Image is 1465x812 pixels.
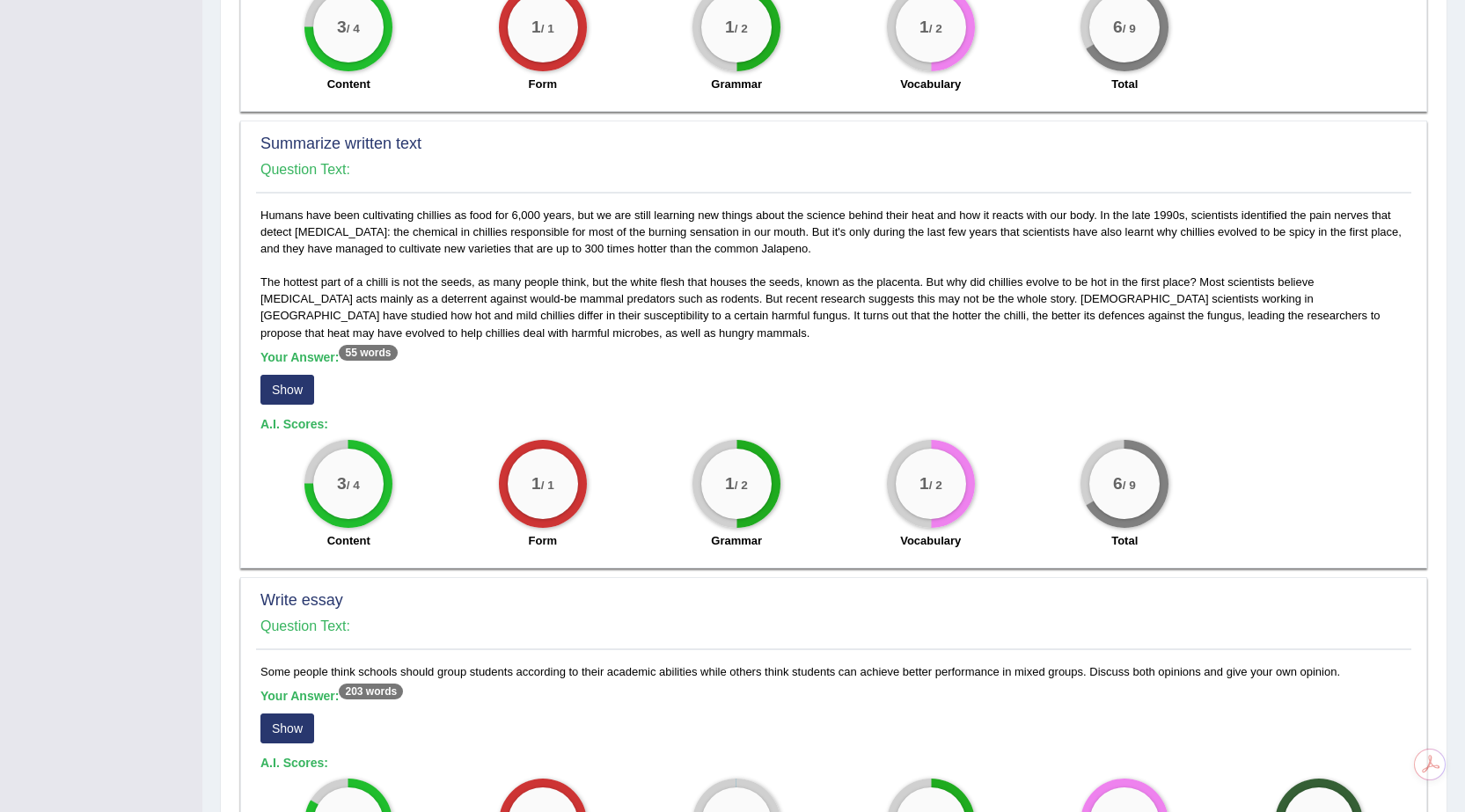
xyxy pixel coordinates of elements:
h4: Question Text: [260,162,1407,178]
small: / 4 [347,479,360,492]
small: / 2 [929,23,942,36]
small: / 1 [541,479,554,492]
button: Show [260,713,314,743]
label: Form [529,532,558,549]
small: / 2 [929,479,942,492]
label: Total [1111,76,1138,92]
label: Vocabulary [900,532,961,549]
label: Content [327,76,370,92]
small: / 9 [1123,479,1136,492]
div: Humans have been cultivating chillies as food for 6,000 years, but we are still learning new thin... [256,207,1411,559]
h2: Write essay [260,592,1407,610]
big: 1 [531,18,541,37]
small: / 9 [1123,23,1136,36]
big: 6 [1113,474,1123,494]
label: Total [1111,532,1138,549]
label: Grammar [711,76,762,92]
b: Your Answer: [260,689,403,703]
big: 1 [725,18,735,37]
sup: 55 words [339,345,397,361]
big: 1 [919,474,929,494]
big: 1 [725,474,735,494]
small: / 2 [735,23,748,36]
label: Form [529,76,558,92]
big: 1 [531,474,541,494]
b: A.I. Scores: [260,417,328,431]
big: 6 [1113,18,1123,37]
label: Grammar [711,532,762,549]
label: Content [327,532,370,549]
sup: 203 words [339,684,403,699]
big: 3 [337,474,347,494]
big: 3 [337,18,347,37]
label: Vocabulary [900,76,961,92]
h2: Summarize written text [260,135,1407,153]
small: / 1 [541,23,554,36]
b: Your Answer: [260,350,398,364]
small: / 4 [347,23,360,36]
h4: Question Text: [260,618,1407,634]
button: Show [260,375,314,405]
b: A.I. Scores: [260,756,328,770]
small: / 2 [735,479,748,492]
big: 1 [919,18,929,37]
